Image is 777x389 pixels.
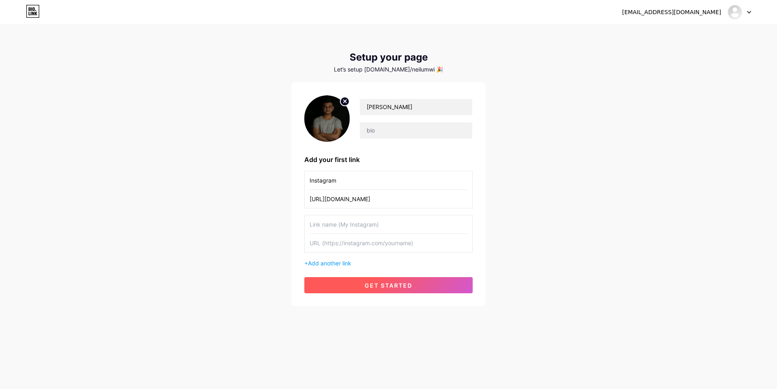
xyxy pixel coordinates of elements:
div: [EMAIL_ADDRESS][DOMAIN_NAME] [622,8,721,17]
img: profile pic [304,95,350,142]
div: Setup your page [291,52,486,63]
input: Link name (My Instagram) [310,171,467,189]
input: URL (https://instagram.com/yourname) [310,190,467,208]
div: Add your first link [304,155,473,164]
span: Add another link [308,260,351,267]
input: Your name [360,99,472,115]
input: bio [360,122,472,139]
span: get started [365,282,412,289]
div: Let’s setup [DOMAIN_NAME]/neilumwi 🎉 [291,66,486,73]
img: neilumwi [727,4,743,20]
div: + [304,259,473,267]
input: URL (https://instagram.com/yourname) [310,234,467,252]
input: Link name (My Instagram) [310,215,467,233]
button: get started [304,277,473,293]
